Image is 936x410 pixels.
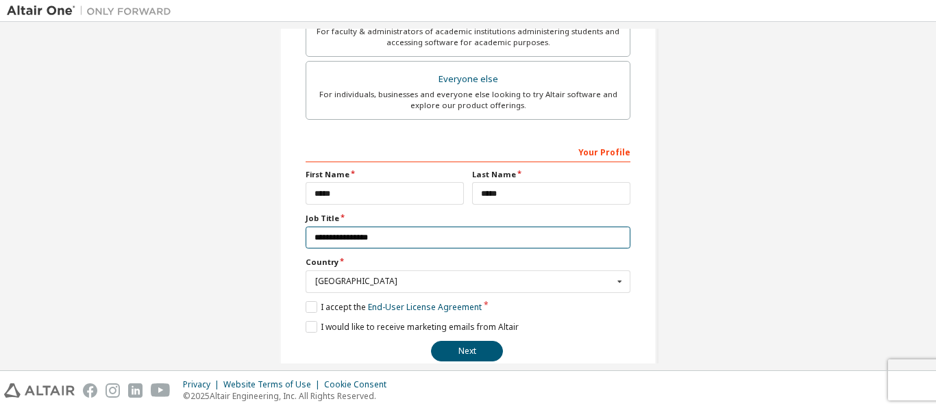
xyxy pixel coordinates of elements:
[306,257,630,268] label: Country
[315,277,613,285] div: [GEOGRAPHIC_DATA]
[472,169,630,180] label: Last Name
[315,70,621,89] div: Everyone else
[306,140,630,162] div: Your Profile
[315,89,621,111] div: For individuals, businesses and everyone else looking to try Altair software and explore our prod...
[306,213,630,224] label: Job Title
[315,26,621,48] div: For faculty & administrators of academic institutions administering students and accessing softwa...
[183,379,223,390] div: Privacy
[368,301,482,313] a: End-User License Agreement
[183,390,395,402] p: © 2025 Altair Engineering, Inc. All Rights Reserved.
[223,379,324,390] div: Website Terms of Use
[306,301,482,313] label: I accept the
[151,383,171,398] img: youtube.svg
[306,169,464,180] label: First Name
[7,4,178,18] img: Altair One
[4,383,75,398] img: altair_logo.svg
[324,379,395,390] div: Cookie Consent
[128,383,143,398] img: linkedin.svg
[106,383,120,398] img: instagram.svg
[306,321,519,333] label: I would like to receive marketing emails from Altair
[431,341,503,361] button: Next
[83,383,97,398] img: facebook.svg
